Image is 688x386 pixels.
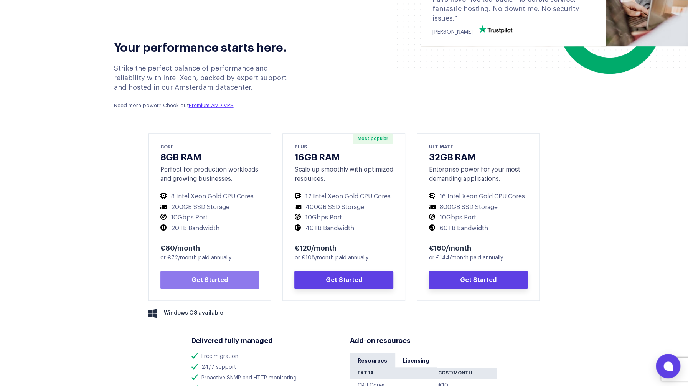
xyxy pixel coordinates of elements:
[294,224,393,233] li: 40TB Bandwidth
[164,309,225,317] span: Windows OS available.
[160,193,259,201] li: 8 Intel Xeon Gold CPU Cores
[294,143,393,150] div: PLUS
[438,368,497,379] th: Cost/Month
[294,151,393,162] h3: 16GB RAM
[160,214,259,222] li: 10Gbps Port
[429,193,528,201] li: 16 Intel Xeon Gold CPU Cores
[191,335,338,345] h3: Delivered fully managed
[114,102,299,109] p: Need more power? Check out .
[189,103,234,108] a: Premium AMD VPS
[353,133,393,144] span: Most popular
[429,203,528,211] li: 800GB SSD Storage
[160,271,259,289] a: Get Started
[114,39,299,54] h2: Your performance starts here.
[350,353,395,368] a: Resources
[160,143,259,150] div: CORE
[429,165,528,183] div: Enterprise power for your most demanding applications.
[429,143,528,150] div: ULTIMATE
[294,214,393,222] li: 10Gbps Port
[429,151,528,162] h3: 32GB RAM
[294,193,393,201] li: 12 Intel Xeon Gold CPU Cores
[114,64,299,110] div: Strike the perfect balance of performance and reliability with Intel Xeon, backed by expert suppo...
[160,224,259,233] li: 20TB Bandwidth
[294,203,393,211] li: 400GB SSD Storage
[429,214,528,222] li: 10Gbps Port
[160,254,259,262] div: or €72/month paid annually
[191,374,338,382] li: Proactive SNMP and HTTP monitoring
[294,271,393,289] a: Get Started
[395,353,437,368] a: Licensing
[350,368,438,379] th: Extra
[350,335,497,345] h3: Add-on resources
[294,254,393,262] div: or €108/month paid annually
[160,151,259,162] h3: 8GB RAM
[294,243,393,252] div: €120/month
[191,353,338,361] li: Free migration
[160,243,259,252] div: €80/month
[432,30,473,35] span: [PERSON_NAME]
[429,243,528,252] div: €160/month
[160,203,259,211] li: 200GB SSD Storage
[294,165,393,183] div: Scale up smoothly with optimized resources.
[160,165,259,183] div: Perfect for production workloads and growing businesses.
[429,224,528,233] li: 60TB Bandwidth
[191,363,338,371] li: 24/7 support
[429,254,528,262] div: or €144/month paid annually
[656,354,680,378] button: Open chat window
[429,271,528,289] a: Get Started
